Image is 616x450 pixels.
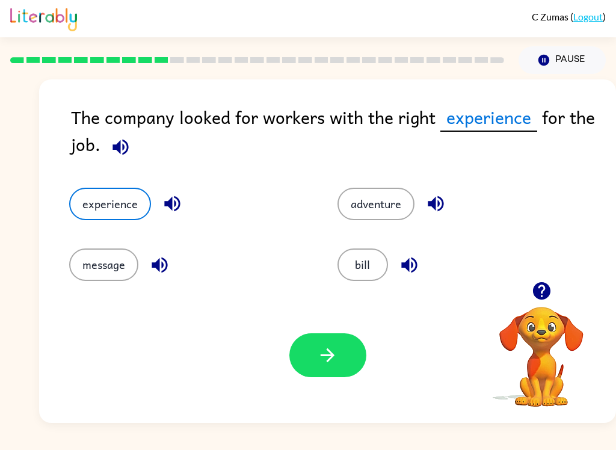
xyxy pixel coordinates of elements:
[573,11,603,22] a: Logout
[532,11,570,22] span: C Zumas
[71,103,616,164] div: The company looked for workers with the right for the job.
[10,5,77,31] img: Literably
[337,188,414,220] button: adventure
[69,248,138,281] button: message
[440,103,537,132] span: experience
[337,248,388,281] button: bill
[481,288,602,408] video: Your browser must support playing .mp4 files to use Literably. Please try using another browser.
[519,46,606,74] button: Pause
[532,11,606,22] div: ( )
[69,188,151,220] button: experience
